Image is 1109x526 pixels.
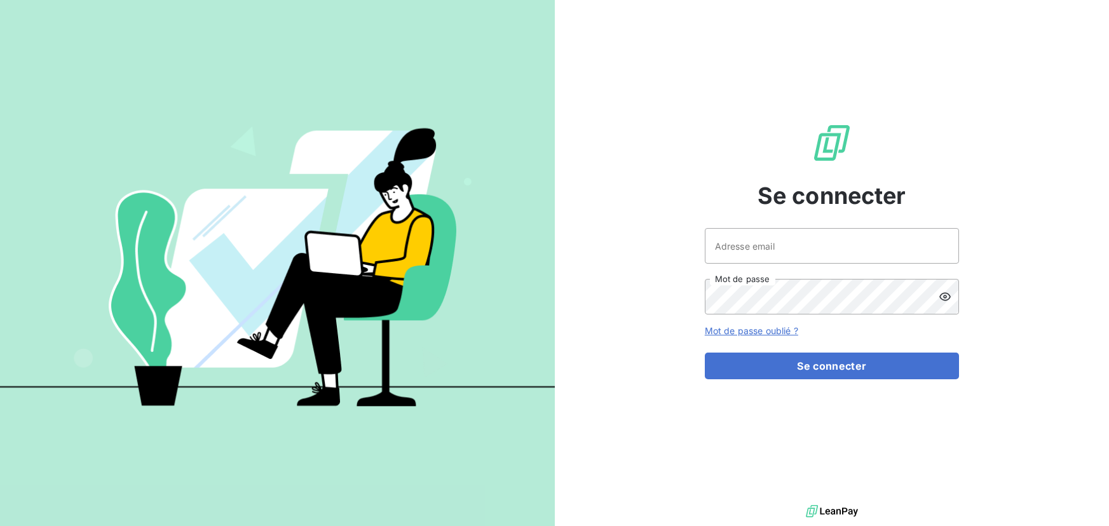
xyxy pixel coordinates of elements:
[705,353,959,379] button: Se connecter
[812,123,852,163] img: Logo LeanPay
[705,228,959,264] input: placeholder
[705,325,798,336] a: Mot de passe oublié ?
[806,502,858,521] img: logo
[758,179,906,213] span: Se connecter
